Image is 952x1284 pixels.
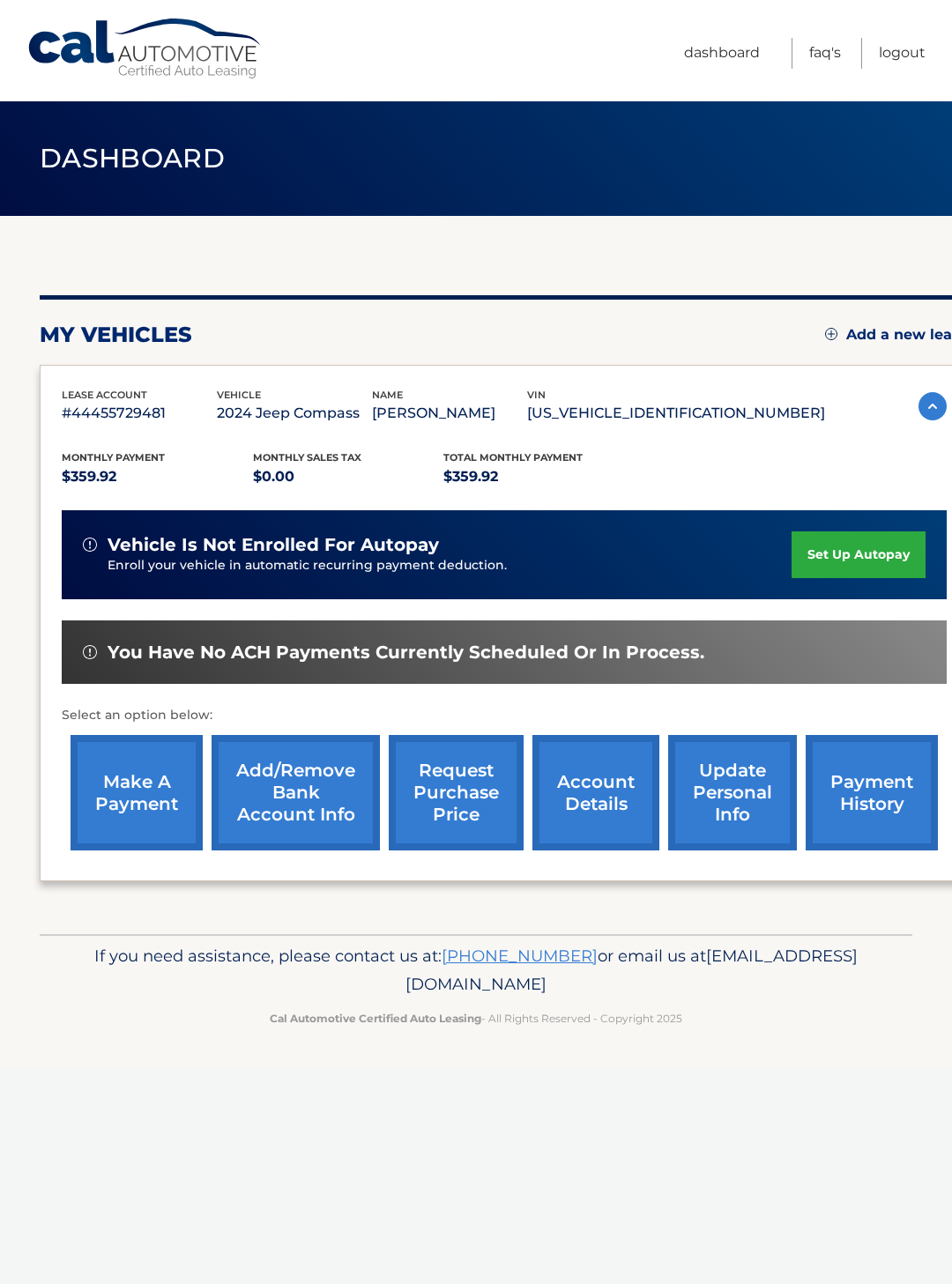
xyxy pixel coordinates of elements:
p: If you need assistance, please contact us at: or email us at [66,942,886,998]
span: Total Monthly Payment [443,451,583,464]
a: Logout [879,38,926,69]
a: Dashboard [684,38,760,69]
p: [US_VEHICLE_IDENTIFICATION_NUMBER] [527,401,825,426]
span: name [372,389,403,401]
a: make a payment [71,735,203,850]
p: $359.92 [443,464,635,489]
img: alert-white.svg [83,538,97,552]
img: add.svg [825,328,837,340]
span: [EMAIL_ADDRESS][DOMAIN_NAME] [405,946,858,994]
a: Cal Automotive [26,18,264,80]
a: request purchase price [389,735,524,850]
a: payment history [806,735,938,850]
a: update personal info [668,735,797,850]
span: vehicle [217,389,261,401]
p: $0.00 [253,464,444,489]
a: set up autopay [792,531,926,578]
span: Monthly sales Tax [253,451,361,464]
span: vehicle is not enrolled for autopay [108,534,439,556]
p: $359.92 [62,464,253,489]
p: [PERSON_NAME] [372,401,527,426]
a: [PHONE_NUMBER] [442,946,598,966]
span: Dashboard [40,142,225,174]
a: Add/Remove bank account info [212,735,380,850]
strong: Cal Automotive Certified Auto Leasing [270,1012,481,1025]
a: FAQ's [809,38,841,69]
img: accordion-active.svg [919,392,947,420]
img: alert-white.svg [83,645,97,659]
h2: my vehicles [40,322,192,348]
p: #44455729481 [62,401,217,426]
span: You have no ACH payments currently scheduled or in process. [108,642,704,664]
a: account details [532,735,659,850]
span: Monthly Payment [62,451,165,464]
p: - All Rights Reserved - Copyright 2025 [66,1009,886,1028]
p: Select an option below: [62,705,947,726]
p: Enroll your vehicle in automatic recurring payment deduction. [108,556,792,575]
span: vin [527,389,546,401]
span: lease account [62,389,147,401]
p: 2024 Jeep Compass [217,401,372,426]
